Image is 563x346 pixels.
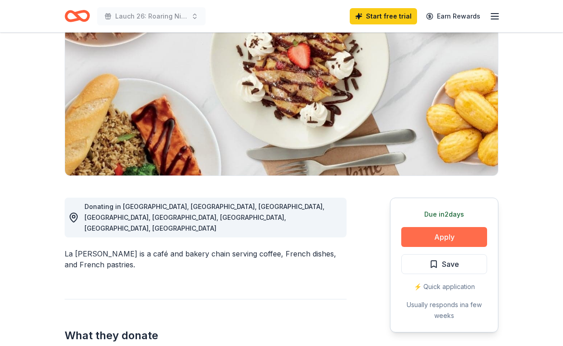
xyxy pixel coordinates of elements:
[401,227,487,247] button: Apply
[97,7,206,25] button: Lauch 26: Roaring Night at the Museum
[401,281,487,292] div: ⚡️ Quick application
[350,8,417,24] a: Start free trial
[421,8,486,24] a: Earn Rewards
[65,3,498,175] img: Image for La Madeleine
[442,258,459,270] span: Save
[65,328,347,343] h2: What they donate
[65,5,90,27] a: Home
[401,254,487,274] button: Save
[65,248,347,270] div: La [PERSON_NAME] is a café and bakery chain serving coffee, French dishes, and French pastries.
[115,11,188,22] span: Lauch 26: Roaring Night at the Museum
[84,203,324,232] span: Donating in [GEOGRAPHIC_DATA], [GEOGRAPHIC_DATA], [GEOGRAPHIC_DATA], [GEOGRAPHIC_DATA], [GEOGRAPH...
[401,299,487,321] div: Usually responds in a few weeks
[401,209,487,220] div: Due in 2 days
